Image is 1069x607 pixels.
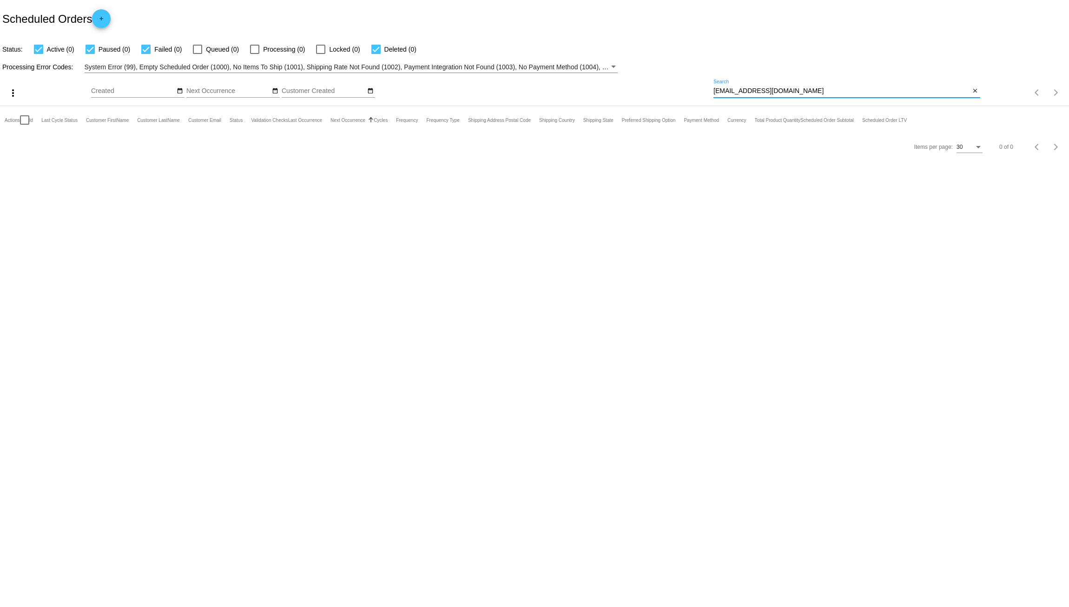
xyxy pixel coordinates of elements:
h2: Scheduled Orders [2,9,111,28]
button: Change sorting for ShippingPostcode [468,117,531,123]
button: Change sorting for NextOccurrenceUtc [330,117,365,123]
mat-icon: add [96,15,107,27]
input: Customer Created [282,87,365,95]
mat-header-cell: Total Product Quantity [755,106,800,134]
button: Change sorting for Status [230,117,243,123]
mat-icon: date_range [367,87,374,95]
button: Change sorting for Cycles [374,117,388,123]
button: Previous page [1028,138,1047,156]
button: Change sorting for Subtotal [800,117,854,123]
button: Change sorting for ShippingState [583,117,614,123]
mat-icon: more_vert [7,87,19,99]
mat-icon: date_range [177,87,183,95]
button: Change sorting for LastOccurrenceUtc [288,117,322,123]
span: 30 [957,144,963,150]
button: Change sorting for CurrencyIso [727,117,746,123]
span: Processing (0) [263,44,305,55]
span: Locked (0) [329,44,360,55]
button: Change sorting for Frequency [396,117,418,123]
button: Change sorting for LifetimeValue [862,117,907,123]
button: Next page [1047,83,1065,102]
button: Change sorting for PreferredShippingOption [622,117,676,123]
button: Change sorting for Id [29,117,33,123]
button: Change sorting for CustomerLastName [137,117,180,123]
mat-select: Filter by Processing Error Codes [85,61,618,73]
button: Clear [970,87,980,96]
button: Change sorting for CustomerFirstName [86,117,129,123]
button: Change sorting for FrequencyType [426,117,460,123]
mat-header-cell: Validation Checks [251,106,288,134]
div: Items per page: [914,144,953,150]
button: Change sorting for LastProcessingCycleId [41,117,78,123]
button: Change sorting for ShippingCountry [539,117,575,123]
input: Search [713,87,970,95]
mat-icon: close [972,87,978,95]
span: Processing Error Codes: [2,63,73,71]
input: Next Occurrence [186,87,270,95]
mat-select: Items per page: [957,144,983,151]
span: Deleted (0) [384,44,416,55]
input: Created [91,87,175,95]
mat-header-cell: Actions [5,106,20,134]
button: Next page [1047,138,1065,156]
span: Queued (0) [206,44,239,55]
span: Active (0) [47,44,74,55]
span: Status: [2,46,23,53]
div: 0 of 0 [999,144,1013,150]
button: Change sorting for CustomerEmail [188,117,221,123]
button: Change sorting for PaymentMethod.Type [684,117,719,123]
mat-icon: date_range [272,87,278,95]
span: Failed (0) [154,44,182,55]
button: Previous page [1028,83,1047,102]
span: Paused (0) [99,44,130,55]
